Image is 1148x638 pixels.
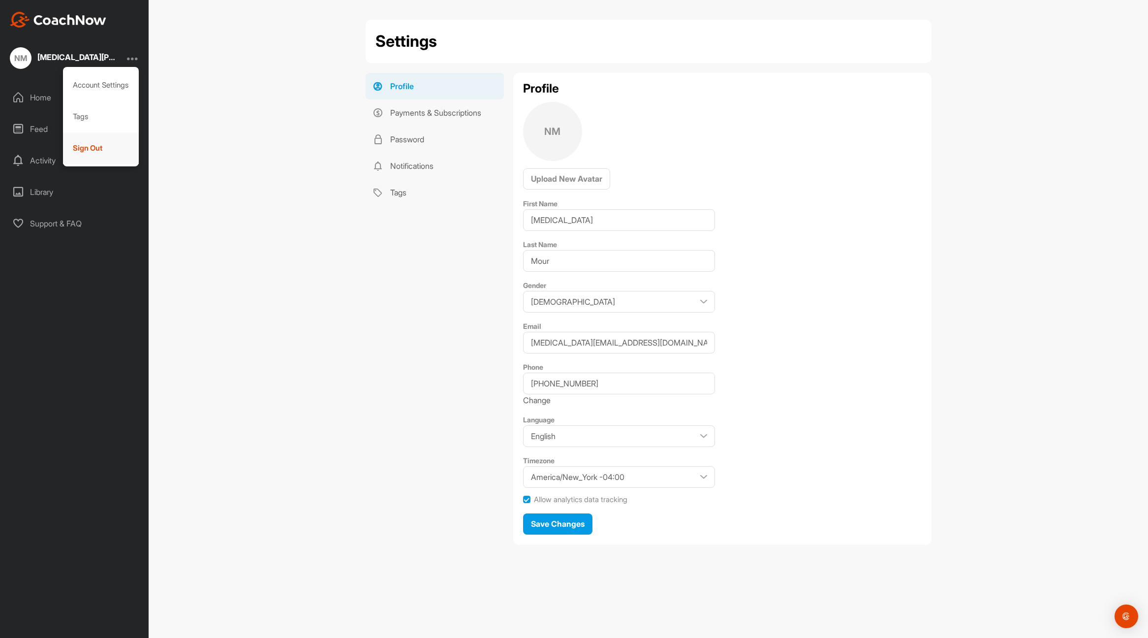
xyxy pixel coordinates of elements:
[5,117,144,141] div: Feed
[523,102,582,161] div: NM
[366,99,504,126] a: Payments & Subscriptions
[5,148,144,173] div: Activity
[523,240,557,249] label: Last Name
[523,456,555,465] label: Timezone
[366,179,504,206] a: Tags
[10,47,31,69] div: NM
[523,415,555,424] label: Language
[366,73,504,99] a: Profile
[531,519,585,529] span: Save Changes
[523,322,541,330] label: Email
[63,132,139,164] div: Sign Out
[523,168,610,190] button: Upload New Avatar
[375,30,437,53] h2: Settings
[523,363,543,371] label: Phone
[63,101,139,132] div: Tags
[523,395,551,405] span: Change
[5,180,144,204] div: Library
[523,199,558,208] label: First Name
[5,85,144,110] div: Home
[366,126,504,153] a: Password
[37,53,116,61] div: [MEDICAL_DATA][PERSON_NAME]
[1115,605,1138,628] div: Open Intercom Messenger
[534,495,627,504] label: Allow analytics data tracking
[366,153,504,179] a: Notifications
[523,281,546,289] label: Gender
[531,174,602,184] span: Upload New Avatar
[523,513,592,535] button: Save Changes
[523,373,715,394] input: Add Phone Number
[63,69,139,101] div: Account Settings
[5,211,144,236] div: Support & FAQ
[523,83,922,95] h2: Profile
[10,12,106,28] img: CoachNow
